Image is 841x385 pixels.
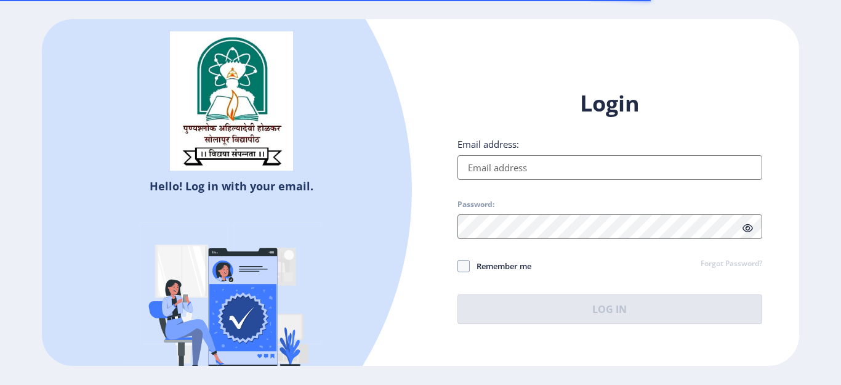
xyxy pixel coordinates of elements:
h1: Login [457,89,762,118]
span: Remember me [470,259,531,274]
button: Log In [457,294,762,324]
label: Password: [457,200,494,209]
a: Forgot Password? [701,259,762,270]
input: Email address [457,155,762,180]
label: Email address: [457,138,519,150]
img: sulogo.png [170,31,293,171]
